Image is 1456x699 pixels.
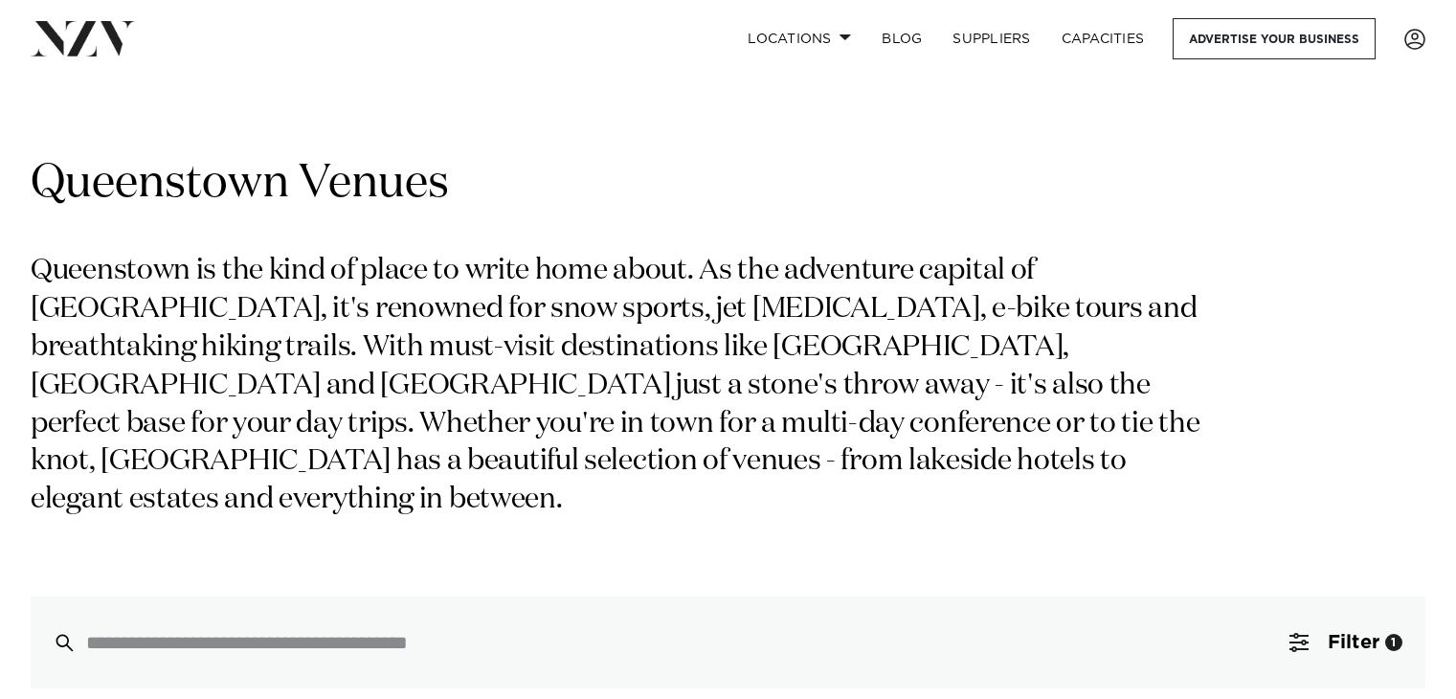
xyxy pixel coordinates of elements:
[1385,634,1402,651] div: 1
[1173,18,1376,59] a: Advertise your business
[31,154,1425,214] h1: Queenstown Venues
[1266,597,1425,688] button: Filter1
[732,18,866,59] a: Locations
[1328,633,1379,652] span: Filter
[31,21,135,56] img: nzv-logo.png
[937,18,1045,59] a: SUPPLIERS
[866,18,937,59] a: BLOG
[1046,18,1160,59] a: Capacities
[31,253,1214,520] p: Queenstown is the kind of place to write home about. As the adventure capital of [GEOGRAPHIC_DATA...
